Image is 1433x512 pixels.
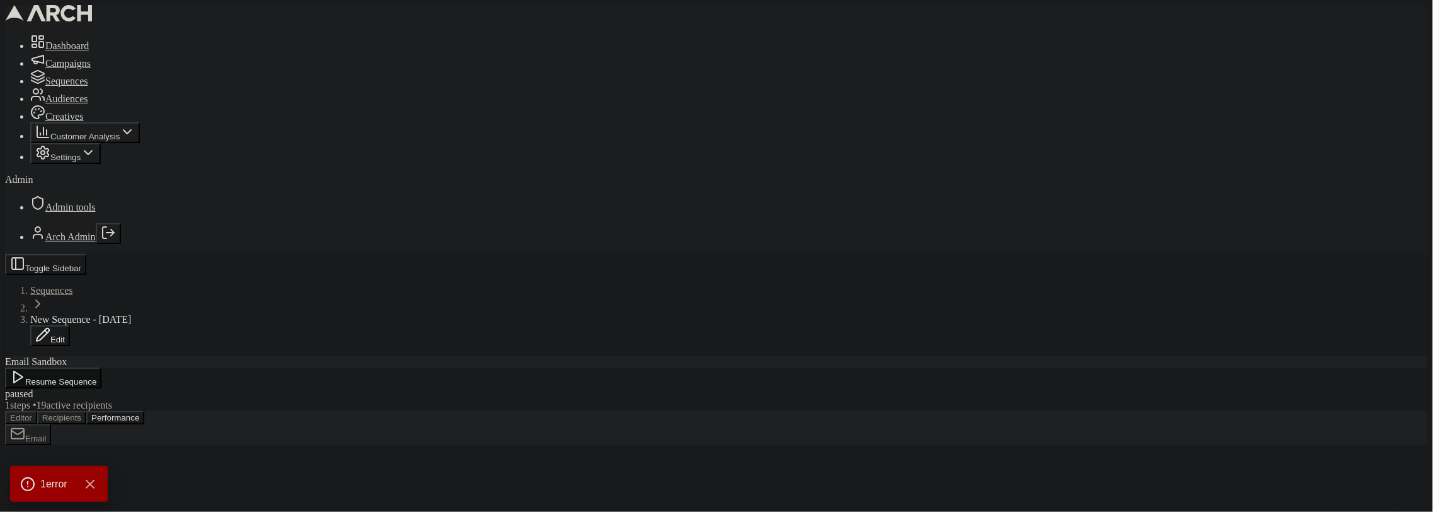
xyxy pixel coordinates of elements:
a: Sequences [30,285,73,296]
button: Email [5,424,51,445]
button: Performance [86,411,144,424]
a: Campaigns [30,58,91,69]
button: Editor [5,411,37,424]
span: Audiences [45,93,88,104]
a: Creatives [30,111,83,122]
span: Sequences [45,76,88,86]
span: Creatives [45,111,83,122]
span: Customer Analysis [50,132,120,141]
div: paused [5,388,1428,400]
nav: breadcrumb [5,285,1428,346]
span: New Sequence - [DATE] [30,314,131,325]
button: Resume Sequence [5,368,101,388]
span: Admin tools [45,202,96,212]
a: Open chat [1380,462,1418,499]
span: Settings [50,153,81,162]
span: Edit [50,335,65,344]
button: Settings [30,143,101,164]
button: Toggle Sidebar [5,254,86,275]
button: Edit [30,325,70,346]
span: Toggle Sidebar [25,264,81,273]
span: 1 steps • 19 active recipients [5,400,112,410]
a: Dashboard [30,40,89,51]
a: Arch Admin [45,231,96,242]
div: Email Sandbox [5,356,1428,368]
a: Audiences [30,93,88,104]
span: Dashboard [45,40,89,51]
a: Admin tools [30,202,96,212]
div: Admin [5,174,1428,185]
button: Log out [96,223,121,244]
button: Customer Analysis [30,122,140,143]
a: Sequences [30,76,88,86]
span: Campaigns [45,58,91,69]
button: Recipients [37,411,86,424]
